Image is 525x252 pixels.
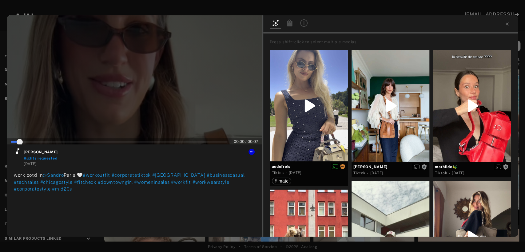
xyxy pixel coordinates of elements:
span: audefreis [272,164,346,169]
span: maje [279,179,289,183]
span: Rights requested [24,156,57,160]
button: Disable diffusion on this media [331,163,340,170]
span: #workoutfit [83,172,110,178]
span: Rights not requested [421,164,427,169]
span: #[GEOGRAPHIC_DATA] [152,172,205,178]
span: Rights requested [340,164,345,168]
span: #chicagostyle [40,179,73,185]
span: work ootd in [14,172,43,178]
span: : [248,139,258,144]
span: : [234,139,245,144]
time: 2025-08-13T00:00:00.000Z [288,171,301,175]
span: #womeninsales [134,179,169,185]
span: #fitcheck [74,179,96,185]
div: Press shift+click to select multiple medias [270,39,516,45]
span: #corporatetiktok [112,172,151,178]
span: · [449,171,450,176]
span: #corporatestyle [14,186,51,191]
span: 00 [248,139,253,144]
span: / [245,140,247,143]
span: #downtowngirl [98,179,133,185]
span: mathilde🫒 [435,164,509,170]
button: Enable diffusion on this media [412,163,421,170]
span: #techsales [14,179,39,185]
span: · [367,171,369,176]
span: [PERSON_NAME] [24,149,255,155]
time: 2025-08-20T00:00:00.000Z [24,162,37,166]
span: #workfit [171,179,191,185]
div: maje [274,179,289,183]
span: @Sandro [43,172,64,178]
iframe: Chat Widget [494,222,525,252]
span: #workwearstyle [192,179,229,185]
span: Paris 🤍 [64,172,83,178]
div: Tiktok [272,170,284,175]
time: 2025-06-04T00:00:00.000Z [370,171,383,175]
span: 00 [234,139,239,144]
div: Tiktok [353,170,366,176]
span: Rights not requested [503,164,508,169]
time: 2025-06-04T00:00:00.000Z [452,171,465,175]
span: 00 [240,139,245,144]
span: #businesscasual [207,172,245,178]
span: · [286,171,287,175]
button: Enable diffusion on this media [494,163,503,170]
div: Tiktok [435,170,447,176]
span: #mid20s [52,186,72,191]
div: Widget de chat [494,222,525,252]
span: [PERSON_NAME] [353,164,428,170]
span: 07 [253,139,258,144]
